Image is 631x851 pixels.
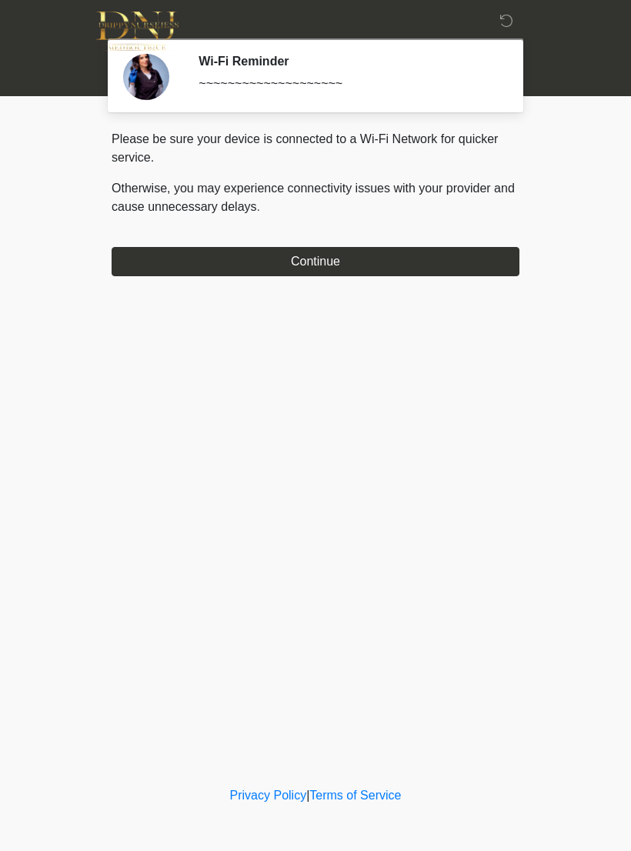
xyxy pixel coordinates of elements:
img: Agent Avatar [123,54,169,100]
span: . [257,200,260,213]
a: | [306,789,309,802]
img: DNJ Med Boutique Logo [96,12,179,51]
button: Continue [112,247,519,276]
a: Privacy Policy [230,789,307,802]
div: ~~~~~~~~~~~~~~~~~~~~ [199,75,496,93]
a: Terms of Service [309,789,401,802]
p: Please be sure your device is connected to a Wi-Fi Network for quicker service. [112,130,519,167]
p: Otherwise, you may experience connectivity issues with your provider and cause unnecessary delays [112,179,519,216]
